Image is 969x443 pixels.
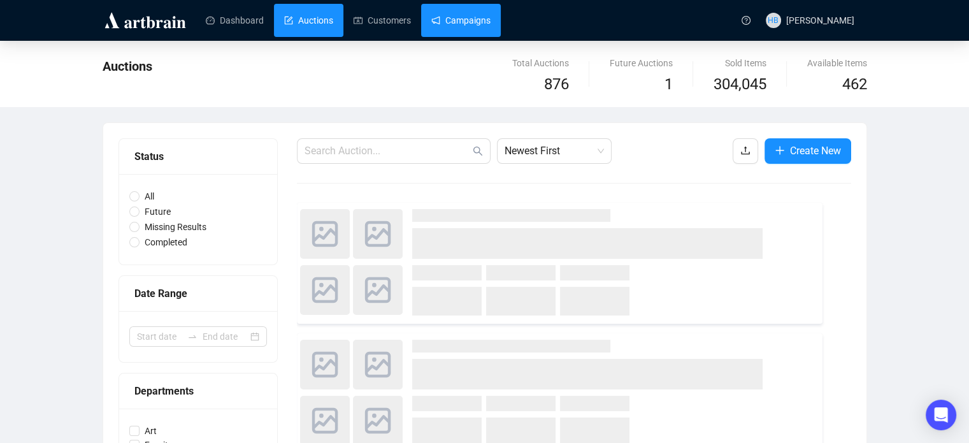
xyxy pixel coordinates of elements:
[206,4,264,37] a: Dashboard
[305,143,470,159] input: Search Auction...
[140,205,176,219] span: Future
[512,56,569,70] div: Total Auctions
[926,400,956,430] div: Open Intercom Messenger
[768,14,779,27] span: HB
[284,4,333,37] a: Auctions
[300,209,350,259] img: photo.svg
[740,145,750,156] span: upload
[354,4,411,37] a: Customers
[742,16,750,25] span: question-circle
[353,265,403,315] img: photo.svg
[300,265,350,315] img: photo.svg
[714,56,766,70] div: Sold Items
[353,209,403,259] img: photo.svg
[807,56,867,70] div: Available Items
[842,75,867,93] span: 462
[134,383,262,399] div: Departments
[140,235,192,249] span: Completed
[103,59,152,74] span: Auctions
[714,73,766,97] span: 304,045
[203,330,248,344] input: End date
[775,145,785,156] span: plus
[790,143,841,159] span: Create New
[786,15,854,25] span: [PERSON_NAME]
[134,149,262,164] div: Status
[140,220,212,234] span: Missing Results
[431,4,491,37] a: Campaigns
[134,286,262,301] div: Date Range
[137,330,182,344] input: Start date
[764,138,851,164] button: Create New
[610,56,673,70] div: Future Auctions
[664,75,673,93] span: 1
[140,189,159,203] span: All
[103,10,188,31] img: logo
[140,424,162,438] span: Art
[505,139,604,163] span: Newest First
[473,146,483,156] span: search
[544,75,569,93] span: 876
[300,340,350,389] img: photo.svg
[353,340,403,389] img: photo.svg
[187,331,197,342] span: swap-right
[187,331,197,342] span: to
